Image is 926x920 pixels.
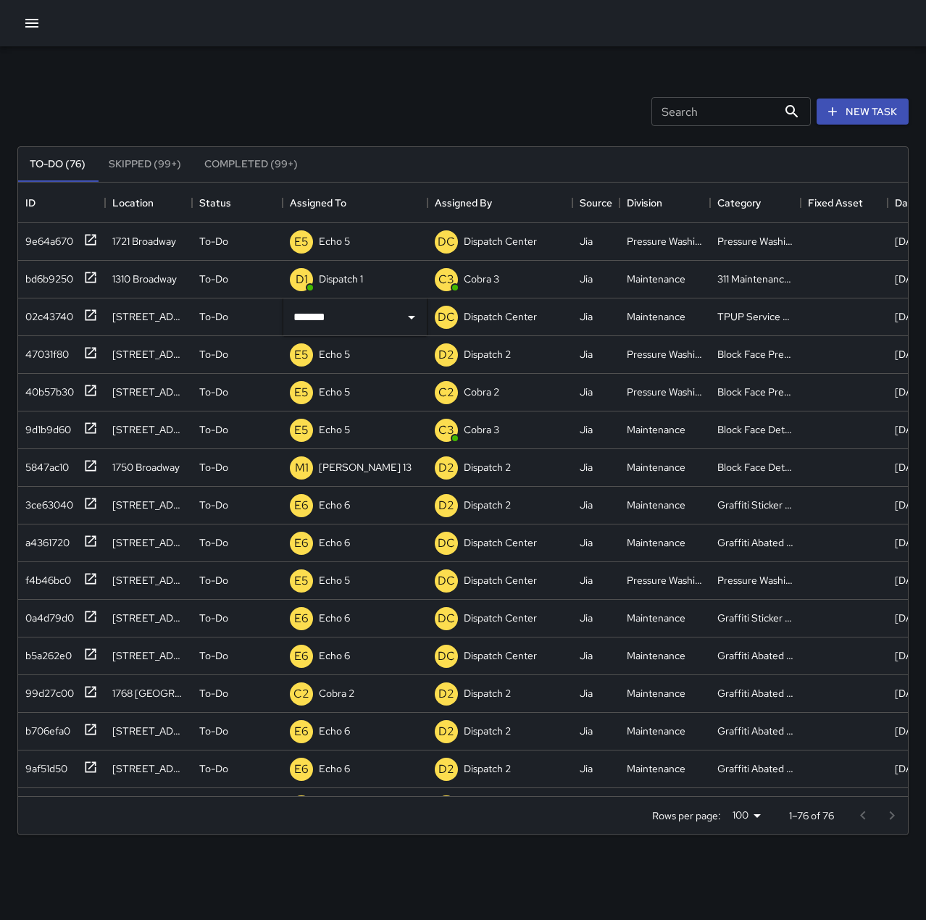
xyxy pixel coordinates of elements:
div: Jia [580,385,593,399]
p: C2 [293,685,309,703]
div: a4361720 [20,530,70,550]
div: b5a262e0 [20,643,72,663]
p: E5 [294,384,309,401]
p: DC [438,610,455,627]
div: Maintenance [627,648,685,663]
div: Assigned By [427,183,572,223]
p: Dispatch 2 [464,686,511,701]
p: E6 [294,648,309,665]
p: Cobra 2 [319,686,354,701]
p: D2 [438,497,454,514]
div: Maintenance [627,686,685,701]
p: DC [438,309,455,326]
div: Jia [580,498,593,512]
p: D2 [438,685,454,703]
p: Echo 6 [319,611,350,625]
div: Fixed Asset [801,183,888,223]
div: Jia [580,761,593,776]
div: Graffiti Sticker Abated Small [717,611,793,625]
div: Jia [580,573,593,587]
div: Block Face Pressure Washed [717,347,793,361]
p: Cobra 2 [464,385,499,399]
p: To-Do [199,611,228,625]
div: Jia [580,535,593,550]
p: Dispatch 2 [464,498,511,512]
p: Rows per page: [652,808,721,823]
div: Assigned To [283,183,427,223]
div: Graffiti Abated Large [717,724,793,738]
div: Location [112,183,154,223]
div: Division [620,183,710,223]
div: Pressure Washing [627,234,703,248]
p: Dispatch 2 [464,460,511,474]
p: Echo 6 [319,648,350,663]
p: E5 [294,422,309,439]
div: Jia [580,648,593,663]
p: Dispatch 1 [319,272,363,286]
p: Echo 6 [319,498,350,512]
div: ID [25,183,36,223]
button: To-Do (76) [18,147,97,182]
div: 9e64a670 [20,228,73,248]
div: Jia [580,460,593,474]
div: 9af51d50 [20,756,67,776]
div: Location [105,183,192,223]
p: To-Do [199,347,228,361]
div: Pressure Washing [627,385,703,399]
div: 1245 Broadway [112,385,185,399]
div: 99d27c00 [20,680,74,701]
div: Maintenance [627,309,685,324]
div: ID [18,183,105,223]
div: Jia [580,611,593,625]
p: To-Do [199,535,228,550]
div: bd6b9250 [20,266,73,286]
div: 40b57b30 [20,379,74,399]
p: Dispatch Center [464,535,537,550]
div: Maintenance [627,724,685,738]
div: 3ce63040 [20,492,73,512]
div: Status [199,183,231,223]
p: E5 [294,233,309,251]
p: E6 [294,497,309,514]
div: Maintenance [627,535,685,550]
p: To-Do [199,385,228,399]
p: D1 [296,271,308,288]
div: Status [192,183,283,223]
p: D2 [438,459,454,477]
p: To-Do [199,272,228,286]
div: 421 14th Street [112,724,185,738]
div: Jia [580,724,593,738]
div: 2299 Broadway [112,611,185,625]
div: 2350 Harrison Street [112,648,185,663]
p: Dispatch Center [464,611,537,625]
div: 5847ac10 [20,454,69,474]
p: E6 [294,610,309,627]
div: 331 17th Street [112,309,185,324]
div: 1750 Broadway [112,460,180,474]
div: Block Face Pressure Washed [717,385,793,399]
p: To-Do [199,460,228,474]
div: Assigned To [290,183,346,223]
div: 5d2a4400 [20,793,74,814]
button: Open [401,307,422,327]
div: 0a4d79d0 [20,605,74,625]
div: 1350 Franklin Street [112,498,185,512]
p: To-Do [199,309,228,324]
div: Maintenance [627,422,685,437]
div: 2350 Harrison Street [112,535,185,550]
div: Maintenance [627,460,685,474]
p: DC [438,233,455,251]
div: Block Face Detailed [717,422,793,437]
div: Jia [580,309,593,324]
p: 1–76 of 76 [789,808,834,823]
div: f4b46bc0 [20,567,71,587]
p: C2 [438,384,454,401]
p: To-Do [199,573,228,587]
p: Dispatch Center [464,309,537,324]
p: E6 [294,761,309,778]
p: To-Do [199,686,228,701]
div: Maintenance [627,272,685,286]
p: To-Do [199,234,228,248]
p: Dispatch Center [464,234,537,248]
div: Maintenance [627,761,685,776]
